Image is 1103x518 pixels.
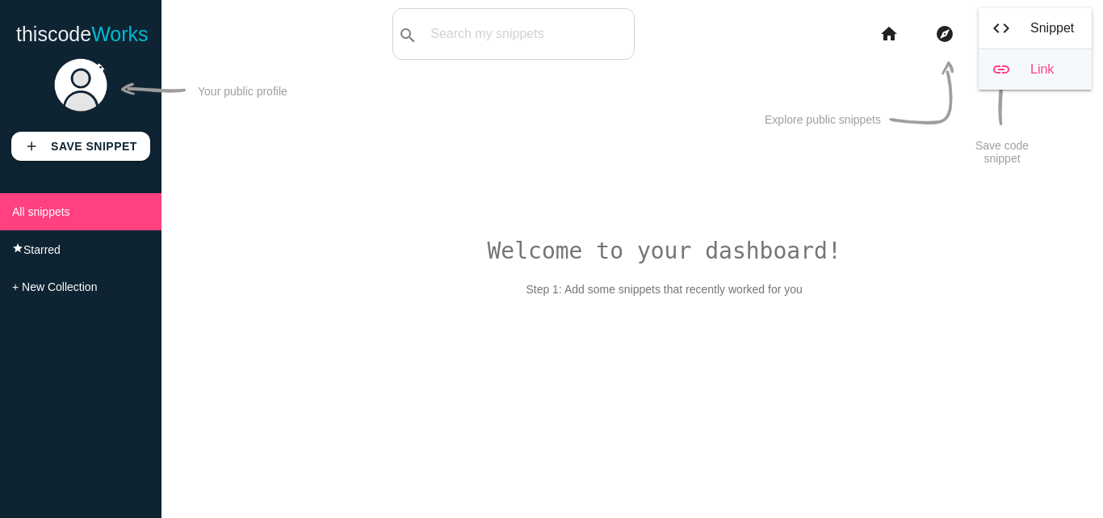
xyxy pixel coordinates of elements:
[393,9,422,59] button: search
[398,10,417,61] i: search
[198,85,287,110] p: Your public profile
[121,57,186,121] img: str-arrow.svg
[979,49,1092,90] a: linkLink
[879,8,899,60] i: home
[12,242,23,254] i: star
[765,113,881,126] p: Explore public snippets
[935,8,954,60] i: explore
[992,19,1011,37] i: code
[970,139,1034,165] p: Save code snippet
[422,17,634,51] input: Search my snippets
[12,280,97,293] span: + New Collection
[91,23,148,45] span: Works
[11,132,150,161] a: addSave Snippet
[24,132,39,161] i: add
[12,205,70,218] span: All snippets
[16,8,149,60] a: thiscodeWorks
[51,140,137,153] b: Save Snippet
[52,57,109,113] img: user.png
[970,61,1034,125] img: str-arrow.svg
[889,61,954,125] img: curv-arrow.svg
[992,61,1011,78] i: link
[979,8,1092,48] a: codeSnippet
[23,243,61,256] span: Starred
